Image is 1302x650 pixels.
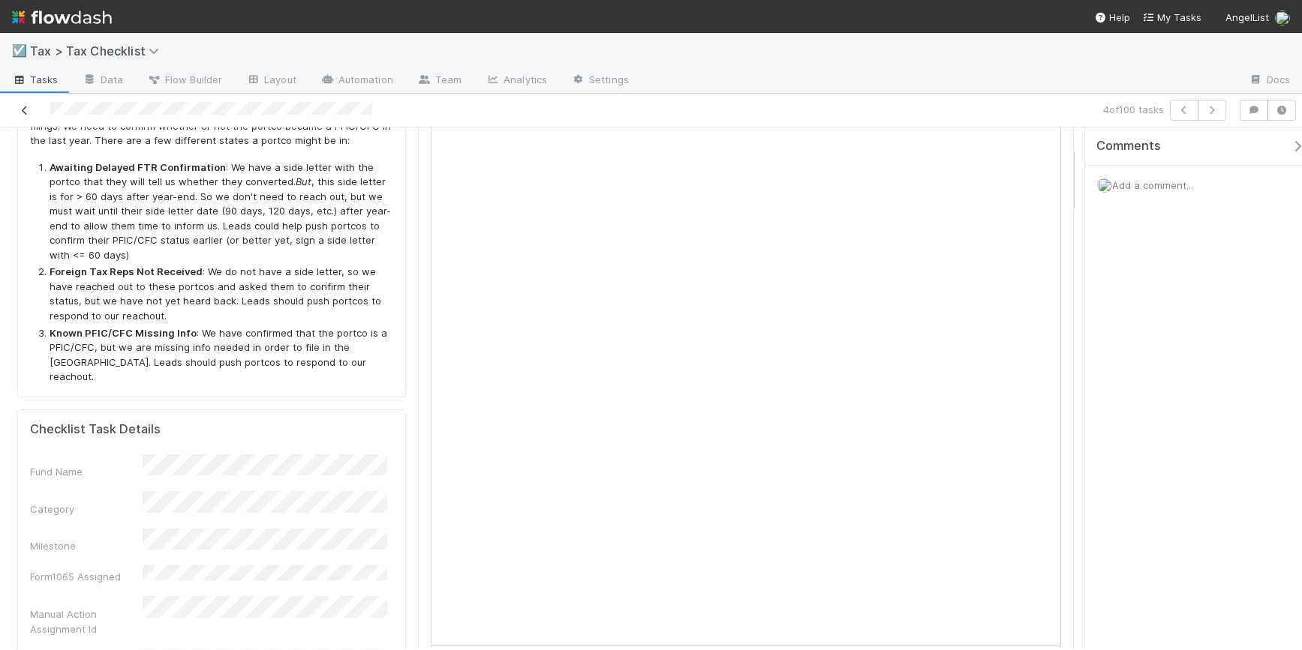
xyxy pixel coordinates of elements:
a: Docs [1237,69,1302,93]
a: Automation [308,69,405,93]
img: avatar_45ea4894-10ca-450f-982d-dabe3bd75b0b.png [1097,178,1112,193]
span: 4 of 100 tasks [1103,102,1164,117]
a: Layout [234,69,308,93]
span: My Tasks [1142,11,1201,23]
span: Add a comment... [1112,179,1193,191]
span: Tasks [12,72,59,87]
a: Data [71,69,135,93]
div: Fund Name [30,464,143,479]
img: logo-inverted-e16ddd16eac7371096b0.svg [12,4,112,30]
span: ☑️ [12,44,27,57]
span: AngelList [1225,11,1269,23]
span: Flow Builder [147,72,222,87]
a: Analytics [474,69,559,93]
li: : We have a side letter with the portco that they will tell us whether they converted. , this sid... [50,160,393,263]
iframe: To enrich screen reader interactions, please activate Accessibility in Grammarly extension settings [431,84,1061,646]
a: My Tasks [1142,10,1201,25]
a: Settings [559,69,641,93]
div: Milestone [30,538,143,553]
em: But [296,175,311,187]
h5: Checklist Task Details [30,422,161,437]
strong: Known PFIC/CFC Missing Info [50,327,197,339]
span: Comments [1096,139,1161,154]
div: Category [30,502,143,517]
strong: Awaiting Delayed FTR Confirmation [50,161,226,173]
img: avatar_45ea4894-10ca-450f-982d-dabe3bd75b0b.png [1275,10,1290,25]
li: : We do not have a side letter, so we have reached out to these portcos and asked them to confirm... [50,265,393,323]
strong: Foreign Tax Reps Not Received [50,265,203,277]
li: : We have confirmed that the portco is a PFIC/CFC, but we are missing info needed in order to fil... [50,326,393,385]
a: Flow Builder [135,69,234,93]
div: Form1065 Assigned [30,569,143,584]
div: Help [1094,10,1130,25]
a: Team [405,69,474,93]
div: Manual Action Assignment Id [30,607,143,637]
span: Tax > Tax Checklist [30,43,167,58]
